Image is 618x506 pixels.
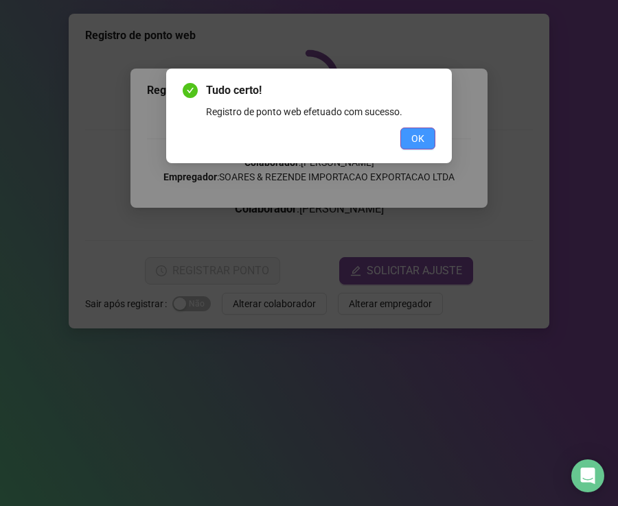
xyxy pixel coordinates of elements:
[571,459,604,492] div: Open Intercom Messenger
[411,131,424,146] span: OK
[400,128,435,149] button: OK
[206,82,435,99] span: Tudo certo!
[206,104,435,119] div: Registro de ponto web efetuado com sucesso.
[183,83,198,98] span: check-circle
